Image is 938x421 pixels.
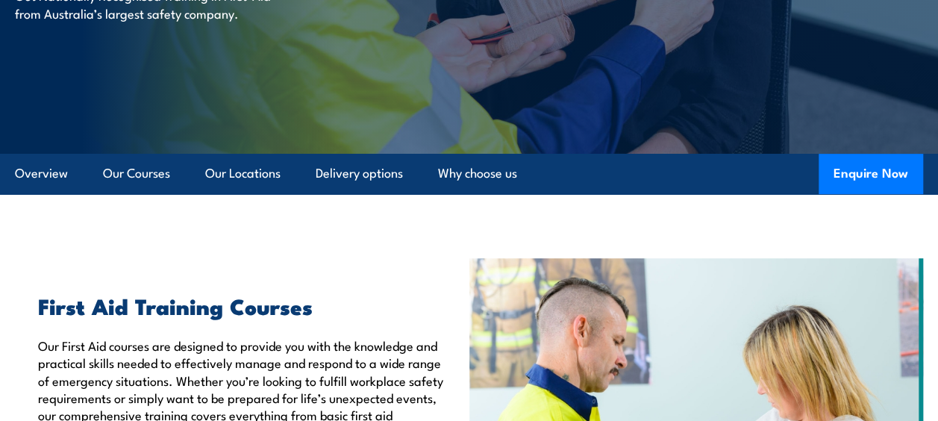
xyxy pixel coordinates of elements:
[103,154,170,193] a: Our Courses
[819,154,923,194] button: Enquire Now
[205,154,281,193] a: Our Locations
[316,154,403,193] a: Delivery options
[15,154,68,193] a: Overview
[38,296,447,315] h2: First Aid Training Courses
[438,154,517,193] a: Why choose us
